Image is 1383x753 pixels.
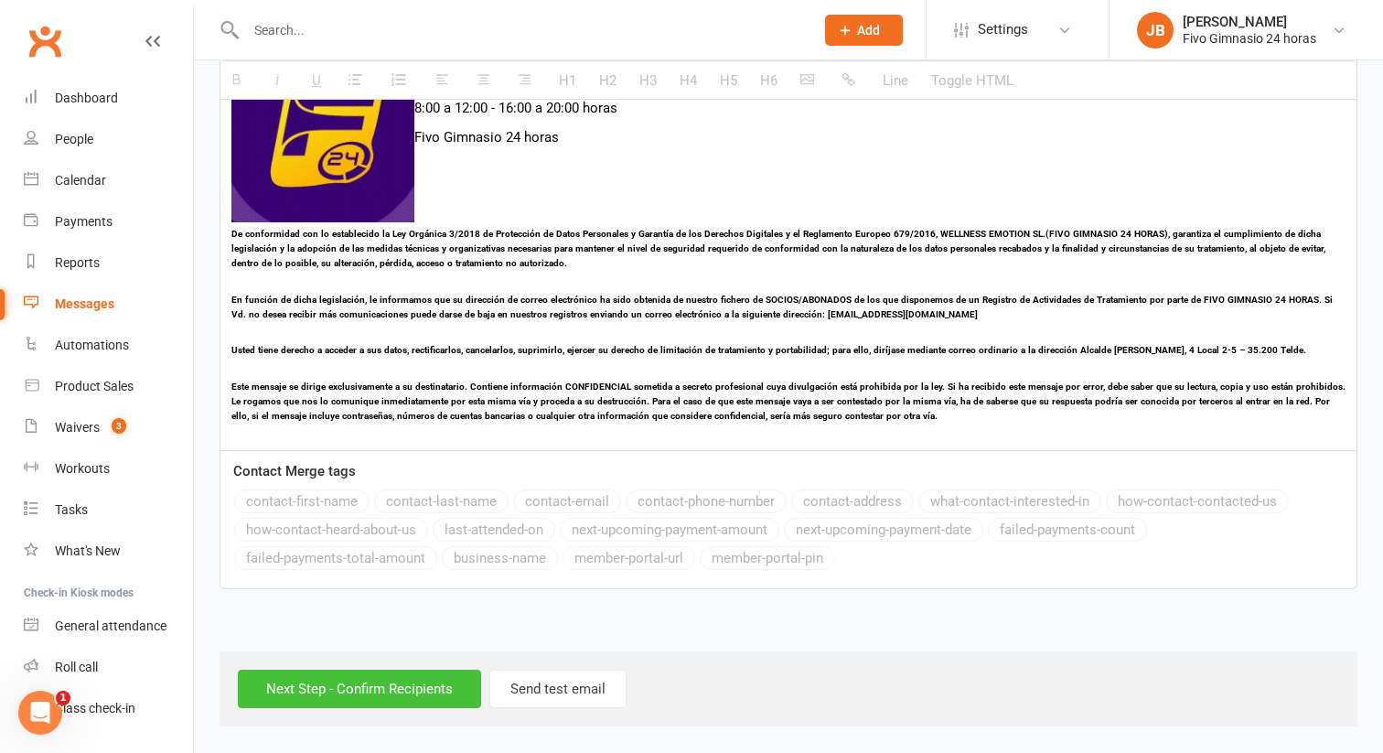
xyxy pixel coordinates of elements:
div: Messages [55,296,114,311]
p: 8:00 a 12:00 - 16:00 a 20:00 horas [231,97,1345,119]
div: Class check-in [55,701,135,715]
a: Tasks [24,489,193,531]
h6: Este mensaje se dirige exclusivamente a su destinatario. Contiene información CONFIDENCIAL someti... [231,380,1345,424]
div: Waivers [55,420,100,435]
a: What's New [24,531,193,572]
a: Waivers 3 [24,407,193,448]
div: Reports [55,255,100,270]
input: Search... [241,17,801,43]
a: Automations [24,325,193,366]
span: Add [857,23,880,38]
div: [PERSON_NAME] [1183,14,1316,30]
a: Messages [24,284,193,325]
a: General attendance kiosk mode [24,606,193,647]
button: Send test email [489,670,627,708]
a: Payments [24,201,193,242]
a: People [24,119,193,160]
div: Payments [55,214,113,229]
div: General attendance [55,619,166,633]
div: People [55,132,93,146]
span: 1 [56,691,70,705]
iframe: Intercom live chat [18,691,62,735]
a: Roll call [24,647,193,688]
div: Dashboard [55,91,118,105]
a: Product Sales [24,366,193,407]
div: Product Sales [55,379,134,393]
div: Automations [55,338,129,352]
div: Workouts [55,461,110,476]
a: Reports [24,242,193,284]
span: 3 [112,418,126,434]
a: Class kiosk mode [24,688,193,729]
a: Workouts [24,448,193,489]
label: Contact Merge tags [233,460,356,482]
p: Fivo Gimnasio 24 horas [231,126,1345,148]
span: Settings [978,9,1028,50]
h6: De conformidad con lo establecido la Ley Orgánica 3/2018 de Protección de Datos Personales y Gara... [231,227,1345,271]
input: Next Step - Confirm Recipients [238,670,481,708]
div: Calendar [55,173,106,188]
div: What's New [55,543,121,558]
h6: En función de dicha legislación, le informamos que su dirección de correo electrónico ha sido obt... [231,293,1345,322]
div: Roll call [55,660,98,674]
div: JB [1137,12,1174,48]
a: Dashboard [24,78,193,119]
a: Clubworx [22,18,68,64]
div: Fivo Gimnasio 24 horas [1183,30,1316,47]
div: Tasks [55,502,88,517]
h6: Usted tiene derecho a acceder a sus datos, rectificarlos, cancelarlos, suprimirlo, ejercer su der... [231,343,1345,358]
button: Add [825,15,903,46]
a: Calendar [24,160,193,201]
